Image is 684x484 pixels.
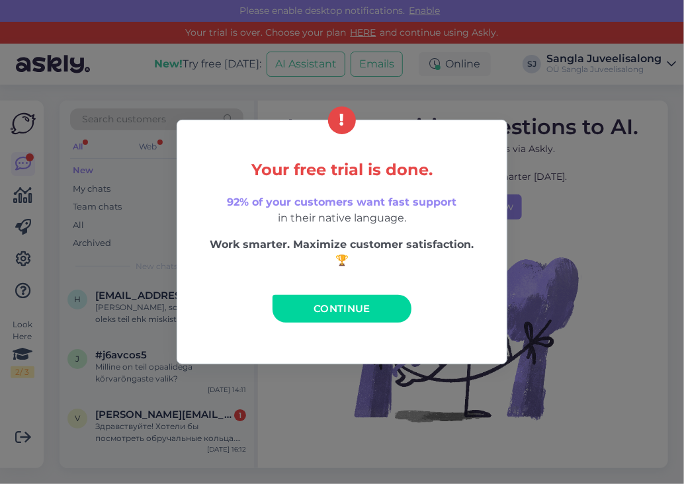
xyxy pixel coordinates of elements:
span: 92% of your customers want fast support [228,196,457,208]
span: Continue [314,302,370,315]
h5: Your free trial is done. [205,161,479,179]
p: in their native language. [205,194,479,226]
p: Work smarter. Maximize customer satisfaction. 🏆 [205,237,479,268]
a: Continue [273,295,411,323]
